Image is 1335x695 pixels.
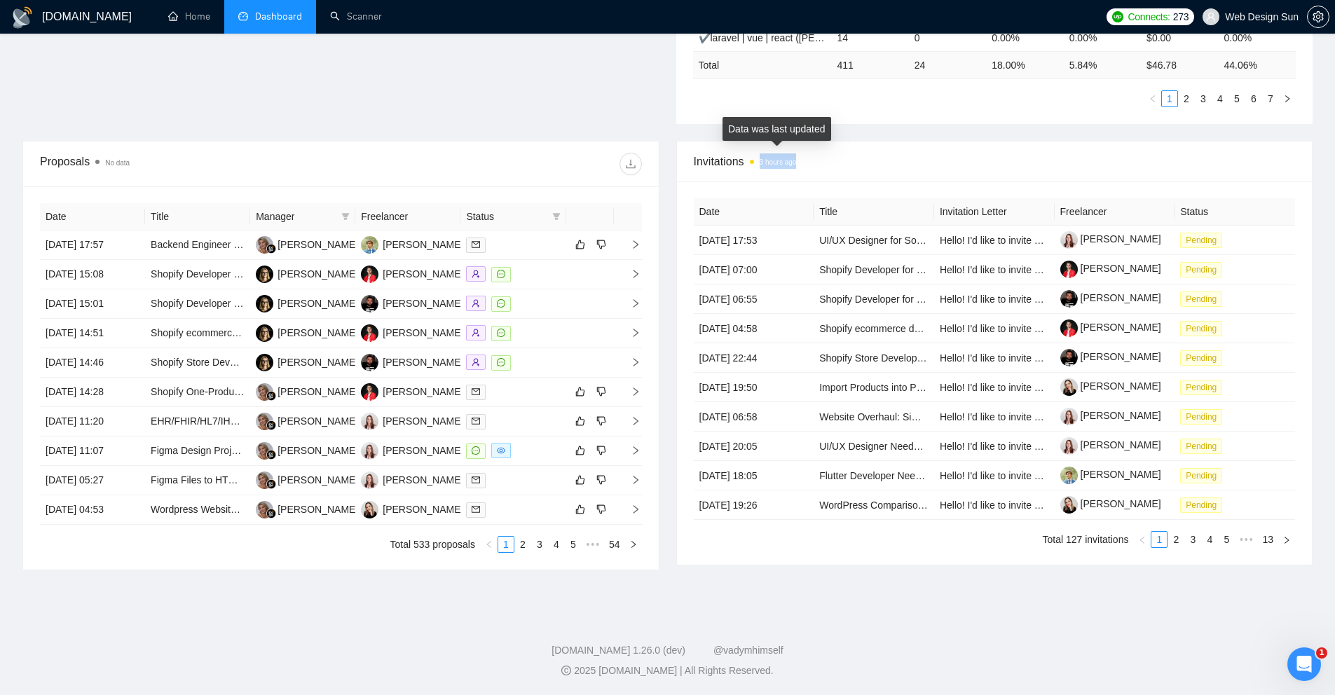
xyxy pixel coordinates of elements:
button: setting [1307,6,1329,28]
a: Pending [1180,411,1228,422]
td: [DATE] 22:44 [694,343,814,373]
li: 2 [1168,531,1184,548]
img: NR [256,266,273,283]
a: Pending [1180,293,1228,304]
td: Shopify Developer for Custom Product Configurator Integration [145,289,250,319]
a: Flutter Developer Needed for Social Media Application [819,470,1055,481]
span: Pending [1180,233,1222,248]
span: mail [472,476,480,484]
div: [PERSON_NAME] [383,413,463,429]
img: c1gYzaiHUxzr9pyMKNIHxZ8zNyqQY9LeMr9TiodOxNT0d-ipwb5dqWQRi3NaJcazU8 [1060,319,1078,337]
li: 3 [1184,531,1201,548]
a: [PERSON_NAME] [1060,322,1161,333]
span: right [619,298,641,308]
a: 5 [566,537,581,552]
a: Pending [1180,234,1228,245]
span: message [497,329,505,337]
a: Shopify Developer for Custom Product Configurator Integration [151,298,424,309]
a: 54 [605,537,624,552]
a: WordPress Comparison Blog Site Development [819,500,1026,511]
a: Pending [1180,440,1228,451]
a: 7 [1263,91,1278,106]
a: AL[PERSON_NAME] [361,503,463,514]
div: [PERSON_NAME] [278,237,358,252]
a: NR[PERSON_NAME] [256,297,358,308]
span: right [629,540,638,549]
a: Shopify Store Development with API Integration [151,357,357,368]
a: AT[PERSON_NAME] [361,268,463,279]
span: user [1206,12,1216,22]
button: like [572,236,589,253]
span: dislike [596,386,606,397]
img: MC [256,501,273,518]
td: Shopify Store Development with API Integration [814,343,934,373]
td: $ 46.78 [1141,51,1218,78]
span: right [1283,95,1292,103]
span: Connects: [1128,9,1170,25]
span: like [575,504,585,515]
a: 3 [1196,91,1211,106]
a: AT[PERSON_NAME] [361,326,463,338]
a: 4 [1202,532,1217,547]
td: [DATE] 07:00 [694,255,814,284]
li: 13 [1257,531,1278,548]
img: JP [361,413,378,430]
time: 3 hours ago [760,158,797,166]
span: message [472,446,480,455]
span: Pending [1180,468,1222,483]
li: Previous Page [1144,90,1161,107]
img: c1gYzaiHUxzr9pyMKNIHxZ8zNyqQY9LeMr9TiodOxNT0d-ipwb5dqWQRi3NaJcazU8 [1060,261,1078,278]
img: MC [256,472,273,489]
span: Status [466,209,546,224]
div: [PERSON_NAME] [278,443,358,458]
span: Dashboard [255,11,302,22]
div: [PERSON_NAME] [278,502,358,517]
td: 44.06 % [1219,51,1296,78]
td: Shopify ecommerce developemnt [145,319,250,348]
img: c1rlM94zDiz4umbxy82VIoyh5gfdYSfjqZlQ5k6nxFCVSoeVjJM9O3ib3Vp8ivm6kD [1060,437,1078,455]
div: [PERSON_NAME] [383,296,463,311]
a: MC[PERSON_NAME] [256,474,358,485]
a: DS[PERSON_NAME] [361,356,463,367]
img: DS [361,354,378,371]
button: like [572,472,589,488]
div: [PERSON_NAME] [383,237,463,252]
span: right [619,240,641,249]
a: 6 [1246,91,1261,106]
div: [PERSON_NAME] [383,355,463,370]
button: left [1144,90,1161,107]
a: [PERSON_NAME] [1060,351,1161,362]
a: DS[PERSON_NAME] [361,297,463,308]
li: 1 [1161,90,1178,107]
span: Manager [256,209,336,224]
span: mail [472,387,480,396]
span: mail [472,505,480,514]
a: 1 [1151,532,1167,547]
li: Next Page [1278,531,1295,548]
a: [PERSON_NAME] [1060,233,1161,245]
span: like [575,239,585,250]
button: dislike [593,383,610,400]
span: filter [552,212,561,221]
td: [DATE] 14:51 [40,319,145,348]
td: [DATE] 17:57 [40,230,145,260]
img: DS [361,295,378,312]
span: left [1149,95,1157,103]
td: 14 [831,24,908,51]
img: JP [361,442,378,460]
span: Pending [1180,497,1222,513]
span: dislike [596,415,606,427]
span: left [1138,536,1146,544]
a: EHR/FHIR/HL7/IHE expert to help design and develop API [151,415,405,427]
span: message [497,270,505,278]
a: IT[PERSON_NAME] [361,238,463,249]
div: Proposals [40,153,341,175]
img: MC [256,383,273,401]
button: right [1279,90,1296,107]
button: dislike [593,501,610,518]
th: Freelancer [355,203,460,230]
a: MC[PERSON_NAME] [256,385,358,397]
a: NR[PERSON_NAME] [256,356,358,367]
img: gigradar-bm.png [266,479,276,489]
td: Shopify Developer for Custom Product Configurator Integration [814,255,934,284]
